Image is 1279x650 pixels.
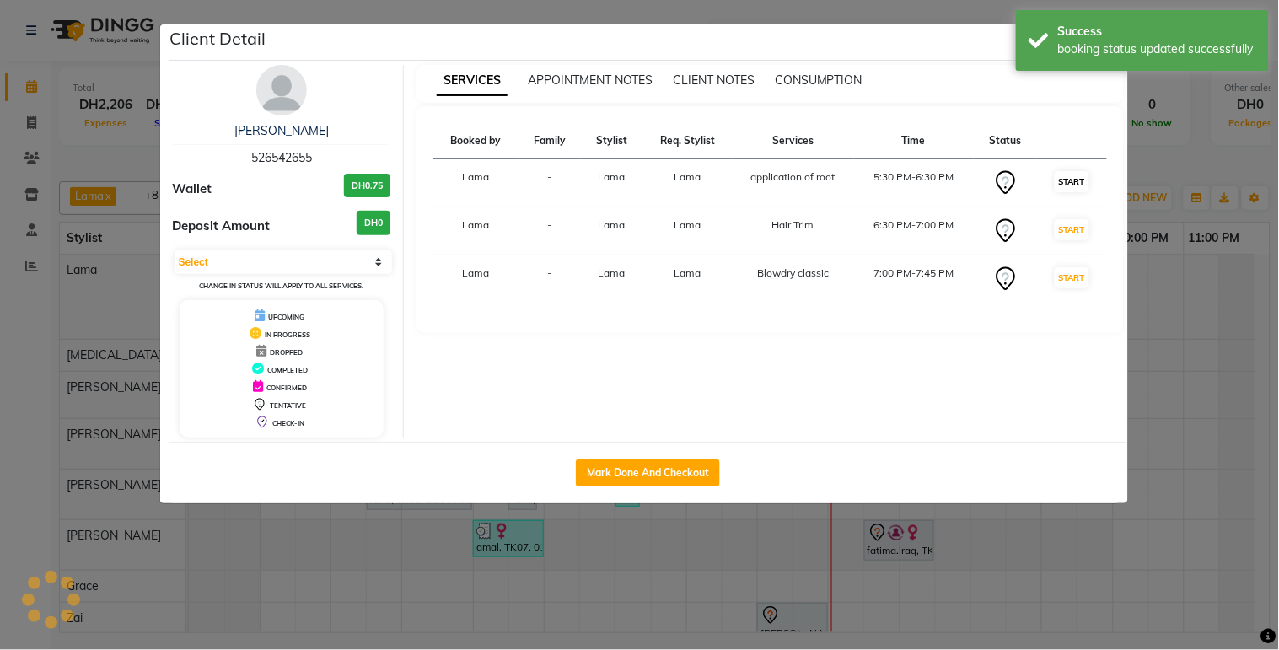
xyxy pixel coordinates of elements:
span: Lama [674,266,701,279]
th: Req. Stylist [642,123,733,159]
th: Status [974,123,1036,159]
button: START [1055,267,1089,288]
div: application of root [743,169,844,185]
div: Blowdry classic [743,266,844,281]
span: Lama [674,170,701,183]
a: [PERSON_NAME] [234,123,329,138]
span: CONFIRMED [266,384,307,392]
span: Lama [674,218,701,231]
span: Lama [599,170,626,183]
td: 7:00 PM-7:45 PM [854,255,975,304]
td: 6:30 PM-7:00 PM [854,207,975,255]
span: IN PROGRESS [265,330,310,339]
span: Deposit Amount [173,217,271,236]
td: - [519,159,581,207]
span: APPOINTMENT NOTES [528,73,653,88]
span: 526542655 [251,150,312,165]
button: START [1055,219,1089,240]
span: Lama [599,218,626,231]
span: DROPPED [270,348,303,357]
td: Lama [433,255,519,304]
td: 5:30 PM-6:30 PM [854,159,975,207]
h3: DH0.75 [344,174,390,198]
span: CLIENT NOTES [673,73,755,88]
img: avatar [256,65,307,115]
div: Success [1058,23,1256,40]
th: Services [733,123,854,159]
span: Lama [599,266,626,279]
td: - [519,255,581,304]
span: UPCOMING [268,313,304,321]
h5: Client Detail [170,26,266,51]
span: TENTATIVE [270,401,306,410]
span: CHECK-IN [272,419,304,427]
th: Stylist [581,123,642,159]
div: booking status updated successfully [1058,40,1256,58]
span: CONSUMPTION [775,73,863,88]
th: Time [854,123,975,159]
th: Booked by [433,123,519,159]
td: - [519,207,581,255]
td: Lama [433,207,519,255]
button: Mark Done And Checkout [576,459,720,486]
h3: DH0 [357,211,390,235]
span: COMPLETED [267,366,308,374]
small: Change in status will apply to all services. [199,282,363,290]
th: Family [519,123,581,159]
td: Lama [433,159,519,207]
div: Hair Trim [743,218,844,233]
span: SERVICES [437,66,508,96]
span: Wallet [173,180,212,199]
button: START [1055,171,1089,192]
